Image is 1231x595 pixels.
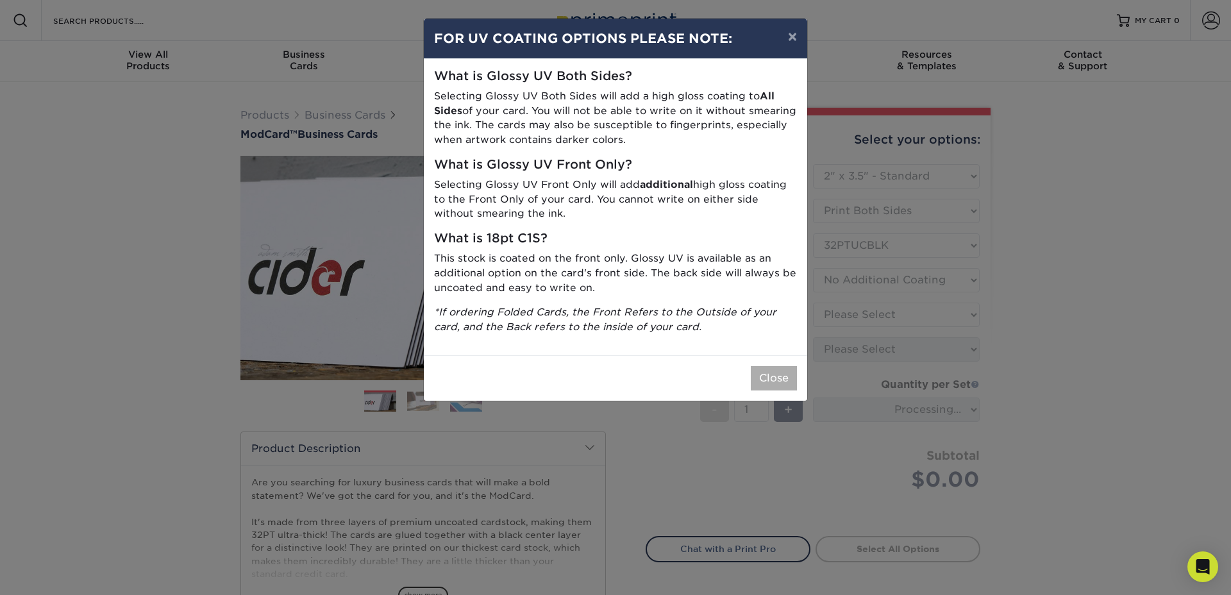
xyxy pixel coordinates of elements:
[434,306,776,333] i: *If ordering Folded Cards, the Front Refers to the Outside of your card, and the Back refers to t...
[751,366,797,390] button: Close
[434,231,797,246] h5: What is 18pt C1S?
[434,158,797,172] h5: What is Glossy UV Front Only?
[640,178,693,190] strong: additional
[778,19,807,54] button: ×
[434,29,797,48] h4: FOR UV COATING OPTIONS PLEASE NOTE:
[434,90,775,117] strong: All Sides
[434,251,797,295] p: This stock is coated on the front only. Glossy UV is available as an additional option on the car...
[434,178,797,221] p: Selecting Glossy UV Front Only will add high gloss coating to the Front Only of your card. You ca...
[1187,551,1218,582] div: Open Intercom Messenger
[434,89,797,147] p: Selecting Glossy UV Both Sides will add a high gloss coating to of your card. You will not be abl...
[434,69,797,84] h5: What is Glossy UV Both Sides?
